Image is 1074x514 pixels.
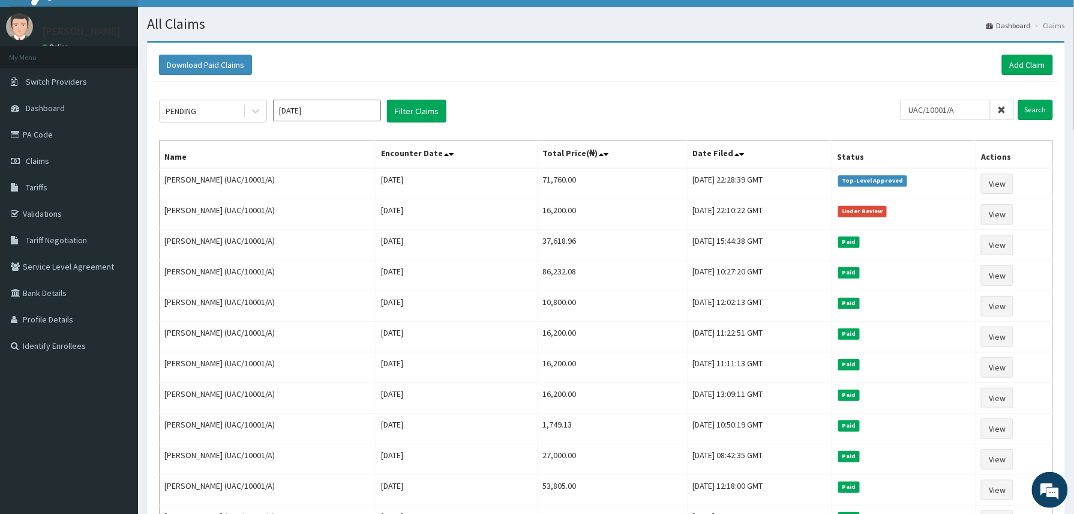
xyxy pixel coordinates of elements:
[538,352,688,383] td: 16,200.00
[688,414,832,444] td: [DATE] 10:50:19 GMT
[147,16,1065,32] h1: All Claims
[197,6,226,35] div: Minimize live chat window
[26,103,65,113] span: Dashboard
[538,141,688,169] th: Total Price(₦)
[981,480,1013,500] a: View
[376,414,538,444] td: [DATE]
[901,100,991,120] input: Search by HMO ID
[688,352,832,383] td: [DATE] 11:11:13 GMT
[838,451,860,462] span: Paid
[376,352,538,383] td: [DATE]
[838,328,860,339] span: Paid
[376,141,538,169] th: Encounter Date
[376,322,538,352] td: [DATE]
[838,206,887,217] span: Under Review
[838,267,860,278] span: Paid
[981,449,1013,470] a: View
[160,322,376,352] td: [PERSON_NAME] (UAC/10001/A)
[538,291,688,322] td: 10,800.00
[26,76,87,87] span: Switch Providers
[376,444,538,475] td: [DATE]
[376,383,538,414] td: [DATE]
[976,141,1053,169] th: Actions
[981,204,1013,225] a: View
[981,357,1013,378] a: View
[688,383,832,414] td: [DATE] 13:09:11 GMT
[538,261,688,291] td: 86,232.08
[688,444,832,475] td: [DATE] 08:42:35 GMT
[538,414,688,444] td: 1,749.13
[688,199,832,230] td: [DATE] 22:10:22 GMT
[981,235,1013,255] a: View
[376,168,538,199] td: [DATE]
[26,182,47,193] span: Tariffs
[538,444,688,475] td: 27,000.00
[538,199,688,230] td: 16,200.00
[838,298,860,309] span: Paid
[160,352,376,383] td: [PERSON_NAME] (UAC/10001/A)
[981,296,1013,316] a: View
[538,230,688,261] td: 37,618.96
[6,328,229,370] textarea: Type your message and hit 'Enter'
[376,199,538,230] td: [DATE]
[838,359,860,370] span: Paid
[688,230,832,261] td: [DATE] 15:44:38 GMT
[981,388,1013,408] a: View
[376,475,538,506] td: [DATE]
[838,175,907,186] span: Top-Level Approved
[688,475,832,506] td: [DATE] 12:18:00 GMT
[981,174,1013,194] a: View
[688,322,832,352] td: [DATE] 11:22:51 GMT
[838,390,860,401] span: Paid
[26,235,87,246] span: Tariff Negotiation
[1032,20,1065,31] li: Claims
[688,141,832,169] th: Date Filed
[981,419,1013,439] a: View
[160,168,376,199] td: [PERSON_NAME] (UAC/10001/A)
[838,482,860,492] span: Paid
[42,43,71,51] a: Online
[538,475,688,506] td: 53,805.00
[42,26,121,37] p: [PERSON_NAME]
[538,322,688,352] td: 16,200.00
[160,444,376,475] td: [PERSON_NAME] (UAC/10001/A)
[376,230,538,261] td: [DATE]
[160,291,376,322] td: [PERSON_NAME] (UAC/10001/A)
[160,230,376,261] td: [PERSON_NAME] (UAC/10001/A)
[981,265,1013,286] a: View
[62,67,202,83] div: Chat with us now
[688,261,832,291] td: [DATE] 10:27:20 GMT
[838,420,860,431] span: Paid
[387,100,446,122] button: Filter Claims
[1002,55,1053,75] a: Add Claim
[986,20,1031,31] a: Dashboard
[160,199,376,230] td: [PERSON_NAME] (UAC/10001/A)
[160,414,376,444] td: [PERSON_NAME] (UAC/10001/A)
[981,327,1013,347] a: View
[70,151,166,273] span: We're online!
[166,105,196,117] div: PENDING
[159,55,252,75] button: Download Paid Claims
[160,261,376,291] td: [PERSON_NAME] (UAC/10001/A)
[376,291,538,322] td: [DATE]
[688,168,832,199] td: [DATE] 22:28:39 GMT
[538,168,688,199] td: 71,760.00
[160,475,376,506] td: [PERSON_NAME] (UAC/10001/A)
[26,156,49,166] span: Claims
[273,100,381,121] input: Select Month and Year
[688,291,832,322] td: [DATE] 12:02:13 GMT
[1018,100,1053,120] input: Search
[22,60,49,90] img: d_794563401_company_1708531726252_794563401
[160,383,376,414] td: [PERSON_NAME] (UAC/10001/A)
[160,141,376,169] th: Name
[538,383,688,414] td: 16,200.00
[838,237,860,247] span: Paid
[376,261,538,291] td: [DATE]
[832,141,976,169] th: Status
[6,13,33,40] img: User Image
